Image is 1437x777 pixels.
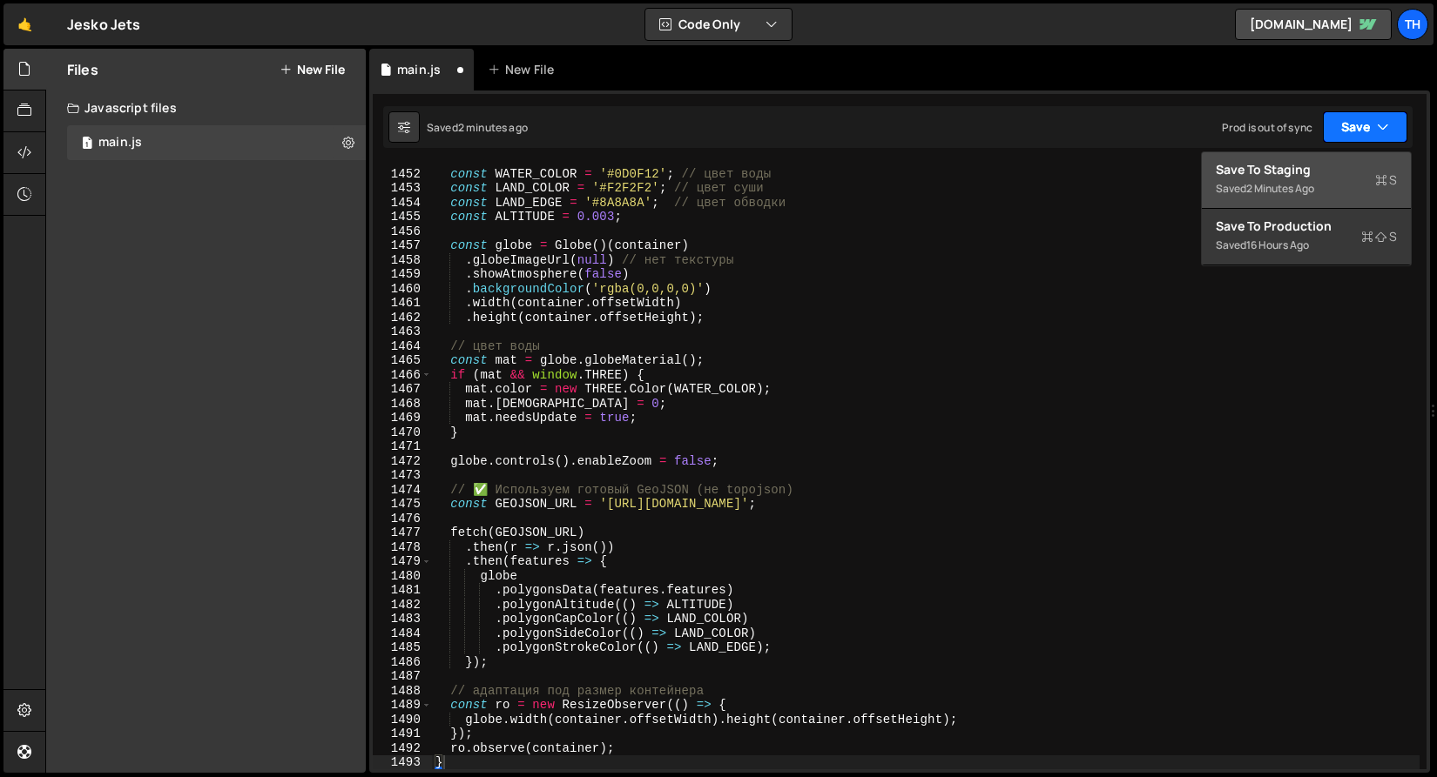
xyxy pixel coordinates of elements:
[458,120,528,135] div: 2 minutes ago
[373,684,432,699] div: 1488
[373,727,432,741] div: 1491
[373,439,432,454] div: 1471
[1323,111,1407,143] button: Save
[373,253,432,268] div: 1458
[373,397,432,412] div: 1468
[373,181,432,196] div: 1453
[1202,209,1411,265] button: Save to ProductionS Saved16 hours ago
[46,90,366,125] div: Javascript files
[373,339,432,354] div: 1464
[373,296,432,311] div: 1461
[1246,238,1309,252] div: 16 hours ago
[373,554,432,569] div: 1479
[1216,161,1397,178] div: Save to Staging
[373,311,432,325] div: 1462
[373,655,432,670] div: 1486
[373,612,432,626] div: 1483
[373,368,432,383] div: 1466
[373,540,432,555] div: 1478
[1361,228,1397,245] span: S
[373,755,432,770] div: 1493
[1235,9,1392,40] a: [DOMAIN_NAME]
[1202,152,1411,209] button: Save to StagingS Saved2 minutes ago
[373,741,432,756] div: 1492
[373,282,432,297] div: 1460
[373,224,432,239] div: 1456
[373,425,432,440] div: 1470
[373,713,432,727] div: 1490
[1216,235,1397,256] div: Saved
[1216,218,1397,235] div: Save to Production
[67,125,366,160] div: 16759/45776.js
[373,640,432,655] div: 1485
[67,14,141,35] div: Jesko Jets
[373,210,432,224] div: 1455
[373,497,432,512] div: 1475
[397,61,441,78] div: main.js
[373,626,432,641] div: 1484
[1246,181,1314,196] div: 2 minutes ago
[373,267,432,282] div: 1459
[645,9,792,40] button: Code Only
[3,3,46,45] a: 🤙
[373,382,432,397] div: 1467
[1375,171,1397,189] span: S
[373,325,432,339] div: 1463
[373,468,432,483] div: 1473
[373,454,432,469] div: 1472
[373,569,432,584] div: 1480
[373,238,432,253] div: 1457
[373,411,432,425] div: 1469
[373,698,432,713] div: 1489
[427,120,528,135] div: Saved
[488,61,561,78] div: New File
[373,512,432,526] div: 1476
[373,353,432,368] div: 1465
[67,60,98,79] h2: Files
[373,196,432,211] div: 1454
[373,598,432,613] div: 1482
[98,135,142,151] div: main.js
[373,583,432,598] div: 1481
[1222,120,1312,135] div: Prod is out of sync
[373,167,432,182] div: 1452
[373,526,432,540] div: 1477
[1216,178,1397,199] div: Saved
[373,483,432,498] div: 1474
[280,63,345,77] button: New File
[82,137,92,151] span: 1
[1397,9,1428,40] a: Th
[373,669,432,684] div: 1487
